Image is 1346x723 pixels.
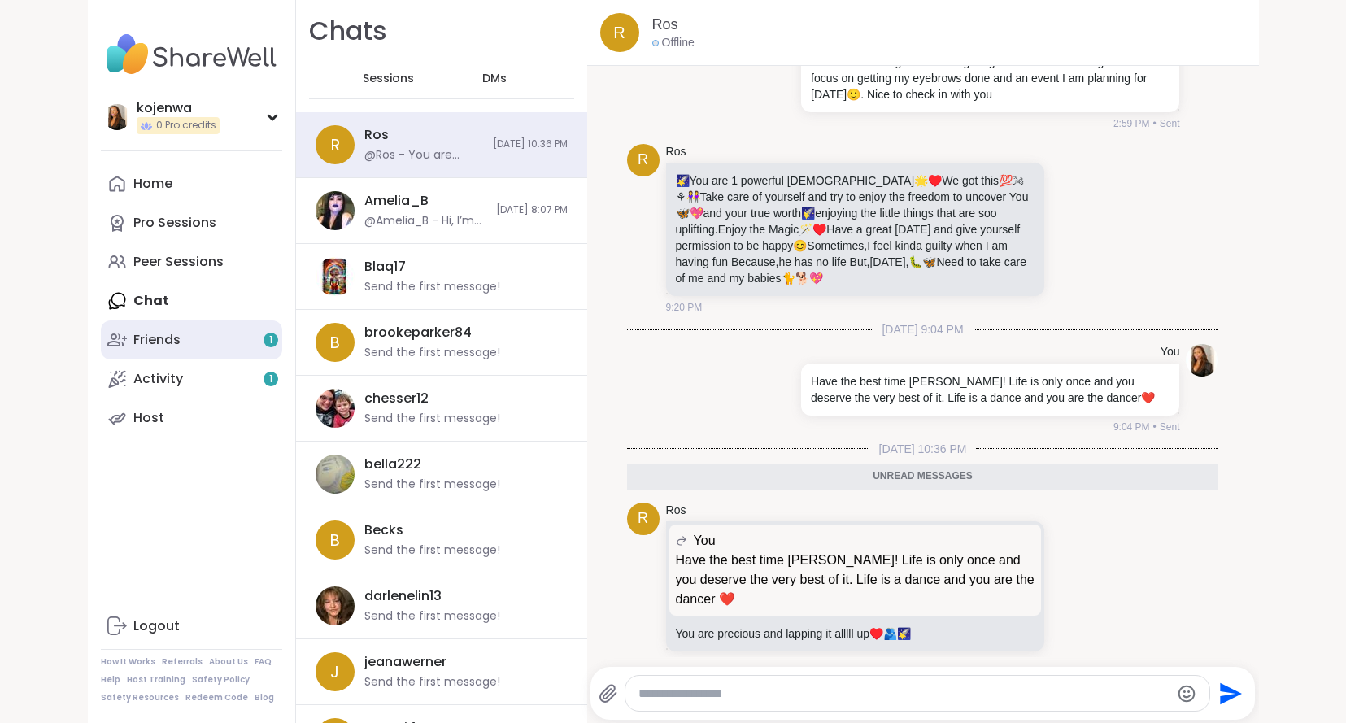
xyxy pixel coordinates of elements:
[329,330,340,355] span: b
[101,203,282,242] a: Pro Sessions
[869,627,883,640] span: ♥️
[799,223,812,236] span: 🪄
[676,625,1035,642] p: You are precious and lapping it alllll up
[364,390,429,407] div: chesser12
[482,71,507,87] span: DMs
[101,656,155,668] a: How It Works
[652,15,678,35] a: Ros
[801,207,815,220] span: 🌠
[613,20,625,45] span: R
[676,174,690,187] span: 🌠
[793,239,807,252] span: 😊
[101,359,282,399] a: Activity1
[133,253,224,271] div: Peer Sessions
[897,627,911,640] span: 🌠
[364,192,429,210] div: Amelia_B
[869,441,977,457] span: [DATE] 10:36 PM
[316,389,355,428] img: https://sharewell-space-live.sfo3.digitaloceanspaces.com/user-generated/b3f77a48-5abf-4f45-9f40-5...
[1141,391,1155,404] span: ❤️
[1113,420,1150,434] span: 9:04 PM
[364,126,389,144] div: Ros
[209,656,248,668] a: About Us
[309,13,387,50] h1: Chats
[922,255,936,268] span: 🦋
[1177,684,1196,703] button: Emoji picker
[694,531,716,551] span: You
[811,373,1170,406] p: Have the best time [PERSON_NAME]! Life is only once and you deserve the very best of it. Life is ...
[364,213,486,229] div: @Amelia_B - Hi, I’m hosting a “Hang Out” session at 7:30/10:30pm EST, Please come by and do a lat...
[101,26,282,83] img: ShareWell Nav Logo
[101,607,282,646] a: Logout
[329,528,340,552] span: B
[666,503,686,519] a: Ros
[1161,344,1180,360] h4: You
[638,686,1170,702] textarea: Type your message
[104,104,130,130] img: kojenwa
[690,207,703,220] span: 💖
[316,586,355,625] img: https://sharewell-space-live.sfo3.digitaloceanspaces.com/user-generated/6cbcace5-f519-4f95-90c4-2...
[364,345,500,361] div: Send the first message!
[809,272,823,285] span: 💖
[914,174,928,187] span: 🌟
[133,409,164,427] div: Host
[101,164,282,203] a: Home
[847,88,860,101] span: 🙂
[255,656,272,668] a: FAQ
[316,257,355,296] img: https://sharewell-space-live.sfo3.digitaloceanspaces.com/user-generated/312586e6-6522-4907-bc77-0...
[812,223,826,236] span: ♥️
[156,119,216,133] span: 0 Pro credits
[795,272,809,285] span: 🐕
[137,99,220,117] div: kojenwa
[192,674,250,686] a: Safety Policy
[133,331,181,349] div: Friends
[782,272,795,285] span: 🐈
[638,149,648,171] span: R
[330,660,339,684] span: j
[676,207,690,220] span: 🦋
[908,255,922,268] span: 🐛
[638,507,648,529] span: R
[1113,116,1150,131] span: 2:59 PM
[1160,420,1180,434] span: Sent
[364,258,406,276] div: Blaq17
[666,144,686,160] a: Ros
[666,300,703,315] span: 9:20 PM
[364,477,500,493] div: Send the first message!
[316,455,355,494] img: https://sharewell-space-live.sfo3.digitaloceanspaces.com/user-generated/ea77d8bb-1355-4fc3-ad46-4...
[883,627,897,640] span: 🫂
[364,455,421,473] div: bella222
[364,521,403,539] div: Becks
[330,133,340,157] span: R
[364,587,442,605] div: darlenelin13
[364,674,500,690] div: Send the first message!
[1153,116,1157,131] span: •
[364,147,483,163] div: @Ros - You are precious and lapping it alllll up♥️🫂🌠
[101,674,120,686] a: Help
[101,399,282,438] a: Host
[1153,420,1157,434] span: •
[364,608,500,625] div: Send the first message!
[364,279,500,295] div: Send the first message!
[1160,116,1180,131] span: Sent
[364,653,446,671] div: jeanawerner
[666,655,708,670] span: 10:36 PM
[269,333,272,347] span: 1
[133,370,183,388] div: Activity
[999,174,1013,187] span: 💯
[686,190,700,203] span: 👭
[928,174,942,187] span: ♥️
[496,203,568,217] span: [DATE] 8:07 PM
[1186,344,1218,377] img: https://sharewell-space-live.sfo3.digitaloceanspaces.com/user-generated/31e17d4e-fd4d-43ac-ad18-b...
[364,411,500,427] div: Send the first message!
[127,674,185,686] a: Host Training
[363,71,414,87] span: Sessions
[1210,675,1247,712] button: Send
[364,324,472,342] div: brookeparker84
[101,242,282,281] a: Peer Sessions
[133,617,180,635] div: Logout
[627,464,1219,490] div: Unread messages
[676,172,1035,286] p: You are 1 powerful [DEMOGRAPHIC_DATA] We got this 🌬⚘️ Take care of yourself and try to enjoy the ...
[101,320,282,359] a: Friends1
[364,542,500,559] div: Send the first message!
[255,692,274,703] a: Blog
